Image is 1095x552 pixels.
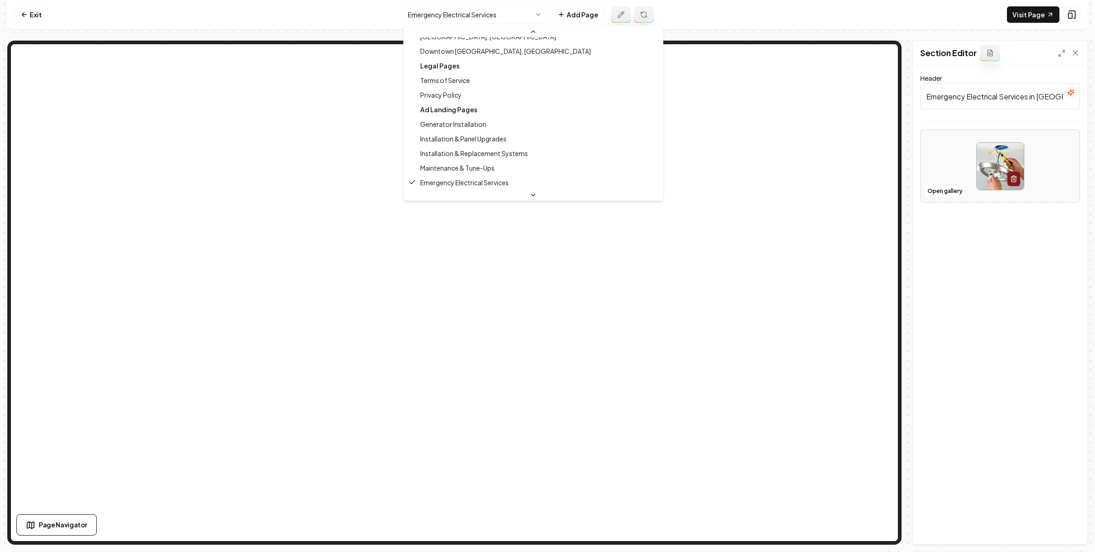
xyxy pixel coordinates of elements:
span: Installation & Replacement Systems [420,149,528,158]
span: Maintenance & Tune-Ups [420,163,495,172]
span: Downtown [GEOGRAPHIC_DATA], [GEOGRAPHIC_DATA] [420,47,591,56]
div: Ad Landing Pages [406,102,661,117]
span: Installation & Panel Upgrades [420,134,506,143]
span: Emergency Electrical Services [420,178,509,187]
div: Legal Pages [406,58,661,73]
span: Generator Installation [420,120,486,129]
span: Privacy Policy [420,90,462,99]
span: Terms of Service [420,76,470,85]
